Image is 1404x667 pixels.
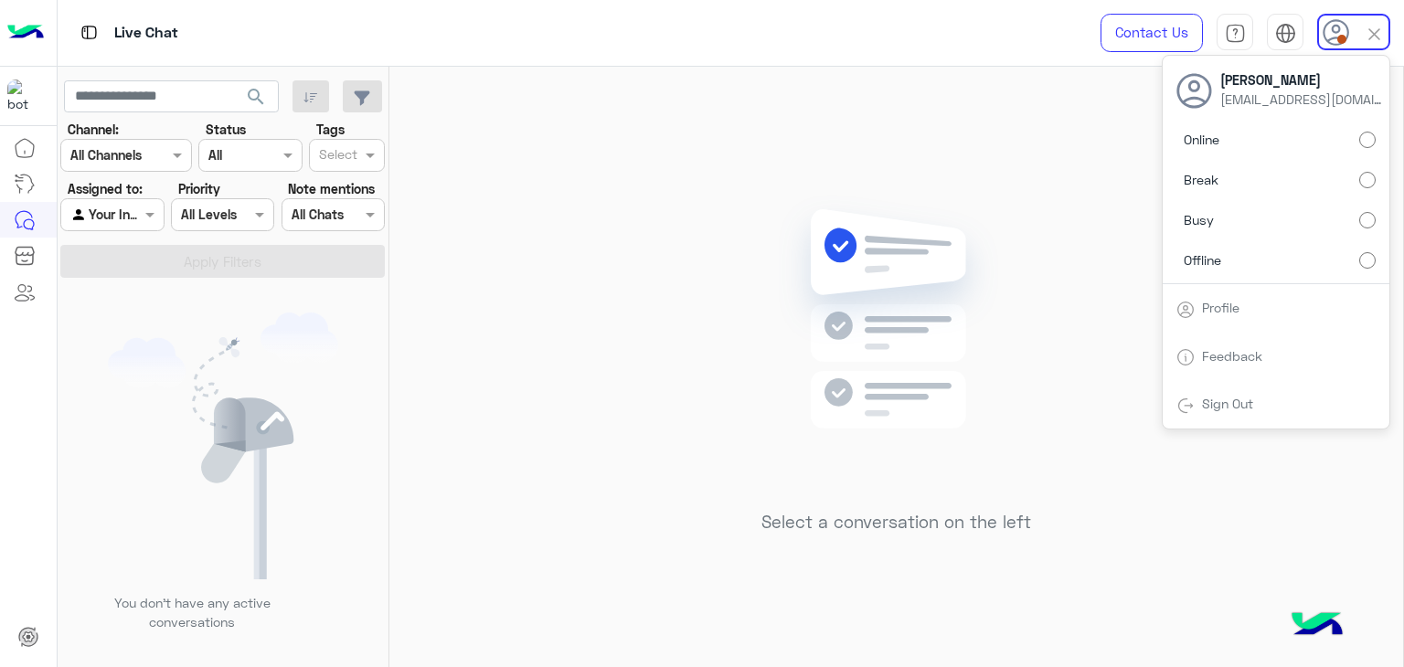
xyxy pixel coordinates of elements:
[288,179,375,198] label: Note mentions
[316,144,357,168] div: Select
[1220,90,1385,109] span: [EMAIL_ADDRESS][DOMAIN_NAME]
[1184,210,1214,229] span: Busy
[1202,396,1253,411] a: Sign Out
[178,179,220,198] label: Priority
[1184,130,1219,149] span: Online
[1285,594,1349,658] img: hulul-logo.png
[100,593,284,632] p: You don’t have any active conversations
[68,179,143,198] label: Assigned to:
[206,120,246,139] label: Status
[1184,170,1218,189] span: Break
[1275,23,1296,44] img: tab
[1176,348,1195,366] img: tab
[764,195,1028,498] img: no messages
[316,120,345,139] label: Tags
[78,21,101,44] img: tab
[1184,250,1221,270] span: Offline
[1359,212,1376,228] input: Busy
[1359,252,1376,269] input: Offline
[1176,301,1195,319] img: tab
[7,79,40,112] img: 1403182699927242
[1176,397,1195,415] img: tab
[108,312,338,579] img: empty users
[1217,14,1253,52] a: tab
[60,245,385,278] button: Apply Filters
[114,21,178,46] p: Live Chat
[1220,70,1385,90] span: [PERSON_NAME]
[1359,132,1376,148] input: Online
[245,86,267,108] span: search
[1364,24,1385,45] img: close
[1359,172,1376,188] input: Break
[1225,23,1246,44] img: tab
[1101,14,1203,52] a: Contact Us
[7,14,44,52] img: Logo
[68,120,119,139] label: Channel:
[1202,348,1262,364] a: Feedback
[1202,300,1239,315] a: Profile
[234,80,279,120] button: search
[761,512,1031,533] h5: Select a conversation on the left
